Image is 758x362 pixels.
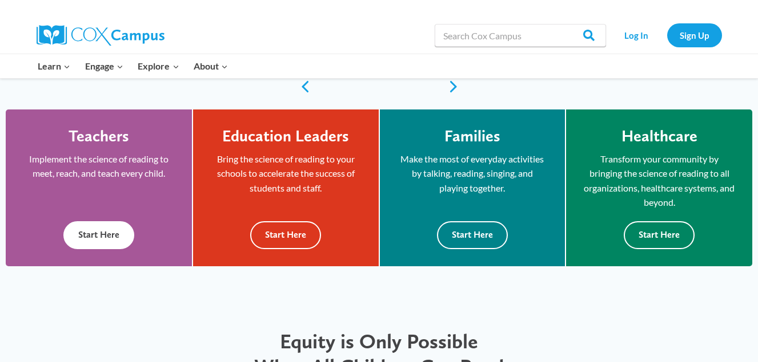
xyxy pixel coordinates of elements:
[23,152,175,181] p: Implement the science of reading to meet, reach, and teach every child.
[210,152,362,196] p: Bring the science of reading to your schools to accelerate the success of students and staff.
[69,127,129,146] h4: Teachers
[397,152,548,196] p: Make the most of everyday activities by talking, reading, singing, and playing together.
[37,25,165,46] img: Cox Campus
[437,221,508,249] button: Start Here
[63,221,134,249] button: Start Here
[31,54,235,78] nav: Primary Navigation
[667,23,722,47] a: Sign Up
[250,221,321,249] button: Start Here
[78,54,131,78] button: Child menu of Engage
[31,54,78,78] button: Child menu of Learn
[6,109,192,266] a: Teachers Implement the science of reading to meet, reach, and teach every child. Start Here
[193,109,379,266] a: Education Leaders Bring the science of reading to your schools to accelerate the success of stude...
[444,127,500,146] h4: Families
[612,23,661,47] a: Log In
[131,54,187,78] button: Child menu of Explore
[621,127,697,146] h4: Healthcare
[583,152,735,210] p: Transform your community by bringing the science of reading to all organizations, healthcare syst...
[294,75,465,98] div: content slider buttons
[380,109,566,266] a: Families Make the most of everyday activities by talking, reading, singing, and playing together....
[294,80,311,93] a: previous
[222,127,349,146] h4: Education Leaders
[186,54,235,78] button: Child menu of About
[435,24,606,47] input: Search Cox Campus
[624,221,695,249] button: Start Here
[448,80,465,93] a: next
[612,23,722,47] nav: Secondary Navigation
[566,109,752,266] a: Healthcare Transform your community by bringing the science of reading to all organizations, heal...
